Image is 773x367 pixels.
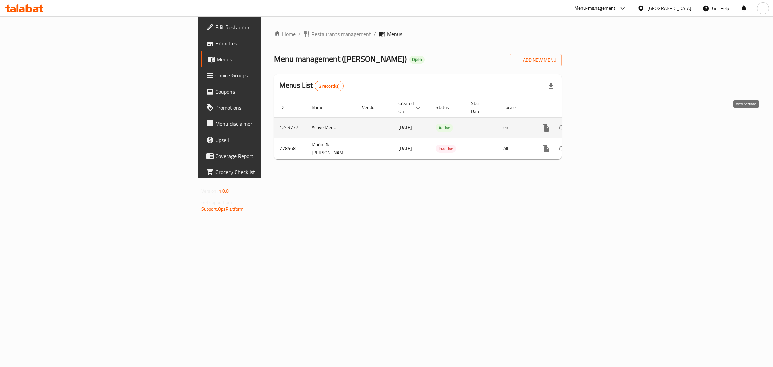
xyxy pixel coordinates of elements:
[574,4,616,12] div: Menu-management
[647,5,691,12] div: [GEOGRAPHIC_DATA]
[219,187,229,195] span: 1.0.0
[554,120,570,136] button: Change Status
[387,30,402,38] span: Menus
[471,99,490,115] span: Start Date
[201,100,327,116] a: Promotions
[201,19,327,35] a: Edit Restaurant
[201,148,327,164] a: Coverage Report
[398,99,422,115] span: Created On
[215,71,322,80] span: Choice Groups
[279,80,344,91] h2: Menus List
[554,141,570,157] button: Change Status
[409,56,425,64] div: Open
[398,123,412,132] span: [DATE]
[274,30,562,38] nav: breadcrumb
[315,83,344,89] span: 2 record(s)
[201,51,327,67] a: Menus
[515,56,556,64] span: Add New Menu
[274,51,407,66] span: Menu management ( [PERSON_NAME] )
[215,23,322,31] span: Edit Restaurant
[217,55,322,63] span: Menus
[398,144,412,153] span: [DATE]
[306,138,357,159] td: Marim & [PERSON_NAME]
[215,39,322,47] span: Branches
[510,54,562,66] button: Add New Menu
[312,103,332,111] span: Name
[409,57,425,62] span: Open
[436,103,458,111] span: Status
[201,205,244,213] a: Support.OpsPlatform
[436,124,453,132] span: Active
[201,35,327,51] a: Branches
[215,168,322,176] span: Grocery Checklist
[466,117,498,138] td: -
[538,141,554,157] button: more
[201,84,327,100] a: Coupons
[215,88,322,96] span: Coupons
[279,103,292,111] span: ID
[498,117,532,138] td: en
[201,198,232,207] span: Get support on:
[543,78,559,94] div: Export file
[201,164,327,180] a: Grocery Checklist
[503,103,524,111] span: Locale
[303,30,371,38] a: Restaurants management
[498,138,532,159] td: All
[215,104,322,112] span: Promotions
[201,67,327,84] a: Choice Groups
[762,5,764,12] span: J
[215,136,322,144] span: Upsell
[532,97,608,118] th: Actions
[215,120,322,128] span: Menu disclaimer
[201,116,327,132] a: Menu disclaimer
[362,103,385,111] span: Vendor
[201,132,327,148] a: Upsell
[315,81,344,91] div: Total records count
[215,152,322,160] span: Coverage Report
[374,30,376,38] li: /
[466,138,498,159] td: -
[306,117,357,138] td: Active Menu
[436,145,456,153] span: Inactive
[201,187,218,195] span: Version:
[538,120,554,136] button: more
[274,97,608,159] table: enhanced table
[311,30,371,38] span: Restaurants management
